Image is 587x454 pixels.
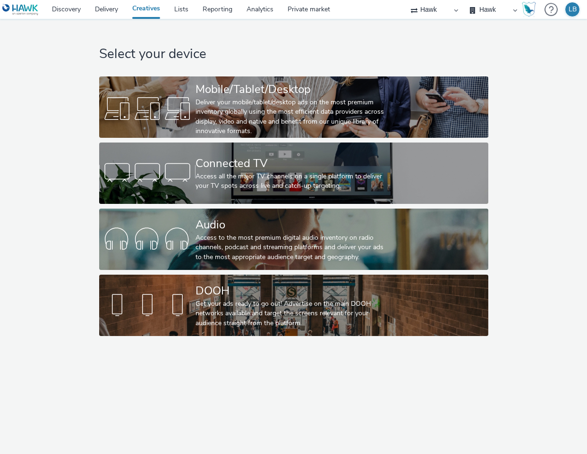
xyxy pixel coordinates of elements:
[196,155,388,172] div: Connected TV
[99,76,488,138] a: Mobile/Tablet/DesktopDeliver your mobile/tablet/desktop ads on the most premium inventory globall...
[196,283,388,299] div: DOOH
[196,217,388,233] div: Audio
[2,4,39,16] img: undefined Logo
[522,2,536,17] img: Hawk Academy
[196,233,388,262] div: Access to the most premium digital audio inventory on radio channels, podcast and streaming platf...
[99,209,488,270] a: AudioAccess to the most premium digital audio inventory on radio channels, podcast and streaming ...
[99,45,488,63] h1: Select your device
[196,172,388,191] div: Access all the major TV channels on a single platform to deliver your TV spots across live and ca...
[522,2,540,17] a: Hawk Academy
[99,275,488,336] a: DOOHGet your ads ready to go out! Advertise on the main DOOH networks available and target the sc...
[99,143,488,204] a: Connected TVAccess all the major TV channels on a single platform to deliver your TV spots across...
[196,98,388,136] div: Deliver your mobile/tablet/desktop ads on the most premium inventory globally using the most effi...
[196,81,388,98] div: Mobile/Tablet/Desktop
[569,2,577,17] div: LB
[196,299,388,328] div: Get your ads ready to go out! Advertise on the main DOOH networks available and target the screen...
